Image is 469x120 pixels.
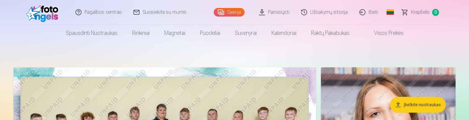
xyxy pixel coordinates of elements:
[125,24,157,42] a: Rinkiniai
[264,24,304,42] a: Kalendoriai
[214,8,245,17] a: Galerija
[432,9,439,16] span: 0
[390,97,446,113] button: Įkelkite nuotraukas
[157,24,193,42] a: Magnetai
[26,2,61,22] img: /fa2
[193,24,227,42] a: Puodeliai
[357,24,411,42] a: Visos prekės
[227,24,264,42] a: Suvenyrai
[58,24,125,42] a: Spausdinti nuotraukas
[304,24,357,42] a: Raktų pakabukas
[411,9,430,16] span: Krepšelis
